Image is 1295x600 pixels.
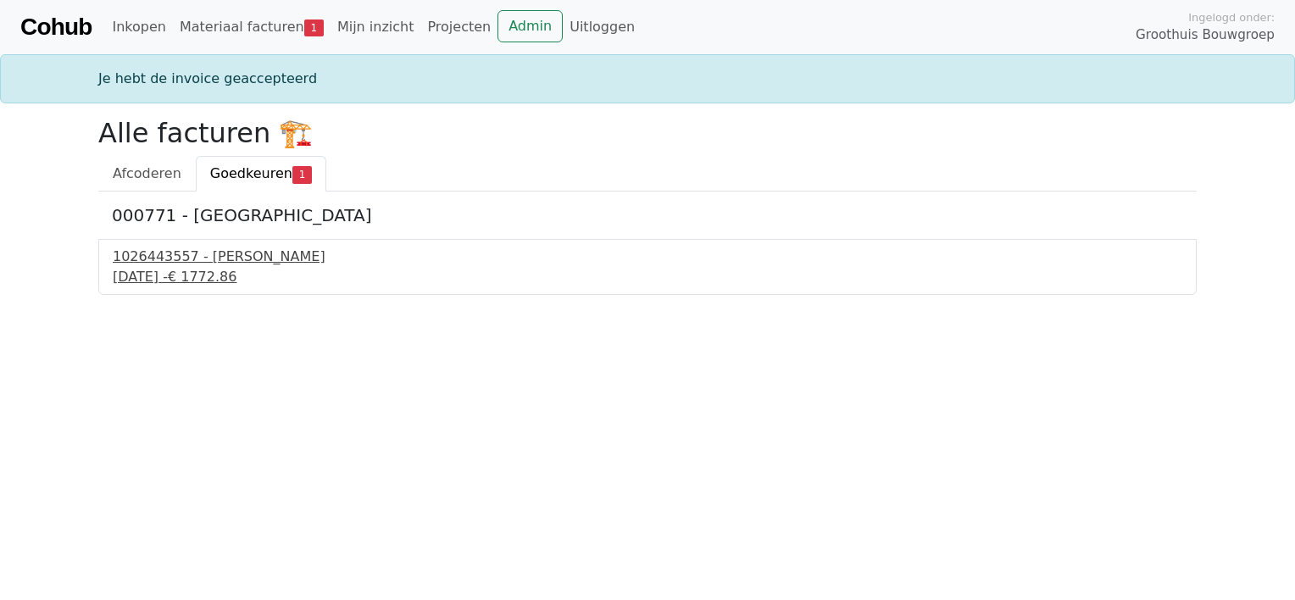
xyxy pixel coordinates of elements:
a: Admin [497,10,563,42]
a: Cohub [20,7,92,47]
a: Materiaal facturen1 [173,10,331,44]
span: Groothuis Bouwgroep [1136,25,1275,45]
span: 1 [304,19,324,36]
a: Projecten [420,10,497,44]
a: 1026443557 - [PERSON_NAME][DATE] -€ 1772.86 [113,247,1182,287]
a: Inkopen [105,10,172,44]
a: Mijn inzicht [331,10,421,44]
a: Afcoderen [98,156,196,192]
span: Ingelogd onder: [1188,9,1275,25]
span: Goedkeuren [210,165,292,181]
div: [DATE] - [113,267,1182,287]
a: Uitloggen [563,10,642,44]
span: € 1772.86 [168,269,236,285]
div: Je hebt de invoice geaccepteerd [88,69,1207,89]
div: 1026443557 - [PERSON_NAME] [113,247,1182,267]
h5: 000771 - [GEOGRAPHIC_DATA] [112,205,1183,225]
span: 1 [292,166,312,183]
h2: Alle facturen 🏗️ [98,117,1197,149]
a: Goedkeuren1 [196,156,326,192]
span: Afcoderen [113,165,181,181]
